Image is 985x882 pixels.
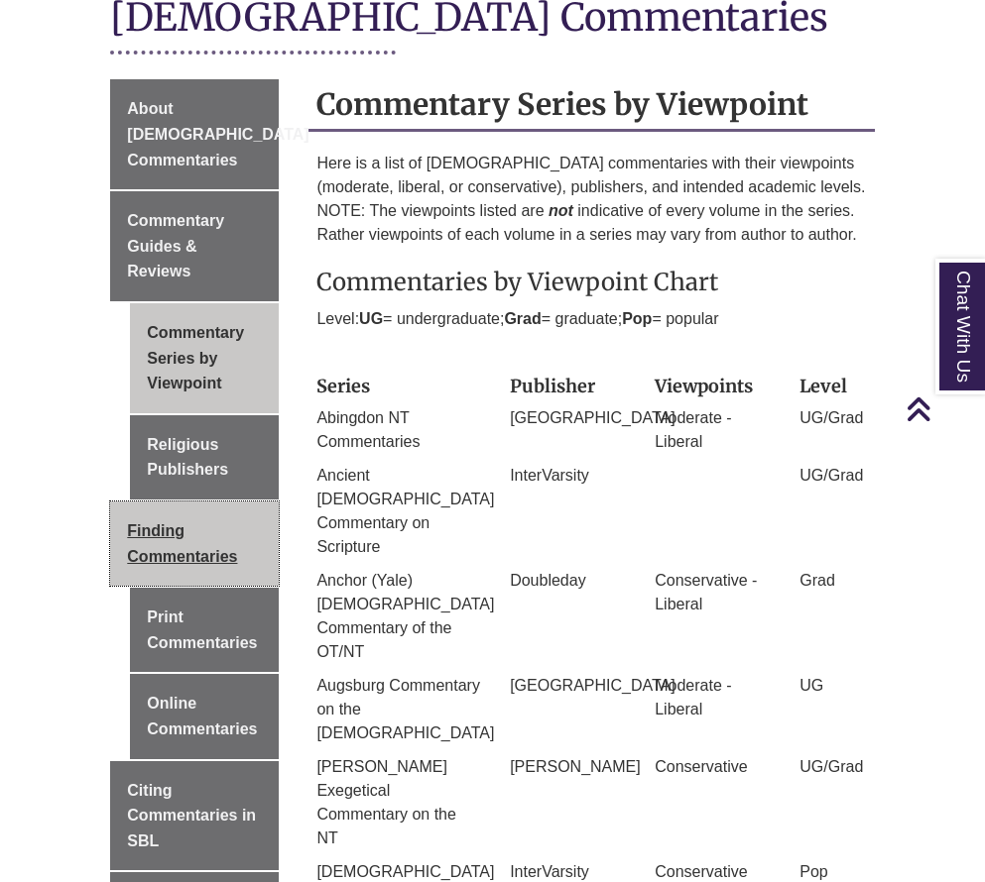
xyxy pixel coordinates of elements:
h2: Commentary Series by Viewpoint [308,79,874,132]
h3: Commentaries by Viewpoint Chart [316,267,866,297]
p: UG/Grad [800,406,866,430]
span: Finding Commentaries [127,522,237,565]
p: Grad [800,569,866,593]
p: Moderate - Liberal [655,406,770,454]
p: Augsburg Commentary on the [DEMOGRAPHIC_DATA] [316,674,480,745]
p: UG/Grad [800,755,866,779]
a: Back to Top [906,395,980,422]
p: Abingdon NT Commentaries [316,406,480,454]
strong: UG [359,310,383,327]
strong: Publisher [510,375,595,397]
a: Citing Commentaries in SBL [110,761,279,871]
strong: Level [800,375,847,397]
p: [PERSON_NAME] [510,755,625,779]
p: Conservative - Liberal [655,569,770,616]
a: Religious Publishers [130,415,279,499]
p: UG/Grad [800,464,866,488]
p: Conservative [655,755,770,779]
p: Moderate - Liberal [655,674,770,721]
a: Commentary Series by Viewpoint [130,303,279,413]
a: Finding Commentaries [110,501,279,586]
a: Commentary Guides & Reviews [110,191,279,301]
p: UG [800,674,866,698]
p: InterVarsity [510,464,625,488]
a: About [DEMOGRAPHIC_DATA] Commentaries [110,79,279,189]
p: Ancient [DEMOGRAPHIC_DATA] Commentary on Scripture [316,464,480,559]
a: Online Commentaries [130,674,279,758]
span: Commentary Guides & Reviews [127,212,224,279]
p: Here is a list of [DEMOGRAPHIC_DATA] commentaries with their viewpoints (moderate, liberal, or co... [316,152,866,247]
strong: Pop [622,310,652,327]
strong: Series [316,375,370,397]
em: not [549,202,573,219]
span: About [DEMOGRAPHIC_DATA] Commentaries [127,100,308,167]
p: Anchor (Yale) [DEMOGRAPHIC_DATA] Commentary of the OT/NT [316,569,480,664]
strong: Viewpoints [655,375,753,397]
p: [GEOGRAPHIC_DATA] [510,406,625,430]
p: Level: = undergraduate; = graduate; = popular [316,307,866,331]
a: Print Commentaries [130,588,279,672]
p: [GEOGRAPHIC_DATA] [510,674,625,698]
p: Doubleday [510,569,625,593]
strong: Grad [504,310,541,327]
span: Citing Commentaries in SBL [127,782,256,849]
p: [PERSON_NAME] Exegetical Commentary on the NT [316,755,480,850]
